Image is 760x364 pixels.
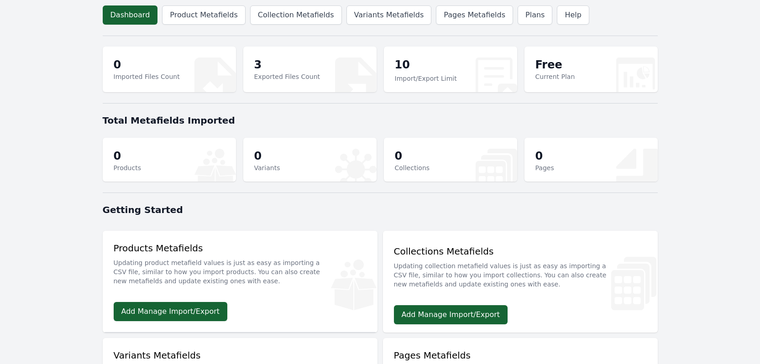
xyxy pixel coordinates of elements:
a: Add Manage Import/Export [394,305,508,324]
a: Help [557,5,589,25]
p: Variants [254,163,280,172]
p: 10 [395,57,457,74]
p: Products [114,163,141,172]
p: Pages [535,163,554,172]
p: Imported Files Count [114,72,180,81]
div: Products Metafields [114,242,367,291]
a: Collection Metafields [250,5,342,25]
a: Product Metafields [162,5,245,25]
p: Exported Files Count [254,72,320,81]
p: 0 [114,57,180,72]
p: Updating collection metafield values is just as easy as importing a CSV file, similar to how you ... [394,258,647,289]
a: Plans [518,5,552,25]
p: Free [535,57,575,72]
p: Collections [395,163,430,172]
p: 0 [254,149,280,163]
p: 3 [254,57,320,72]
a: Dashboard [103,5,158,25]
h1: Getting Started [103,203,658,216]
div: Collections Metafields [394,245,647,294]
p: Current Plan [535,72,575,81]
p: 0 [535,149,554,163]
p: 0 [114,149,141,163]
p: Import/Export Limit [395,74,457,83]
a: Variants Metafields [346,5,432,25]
p: Updating product metafield values is just as easy as importing a CSV file, similar to how you imp... [114,255,367,286]
p: 0 [395,149,430,163]
h1: Total Metafields Imported [103,114,658,127]
a: Add Manage Import/Export [114,302,228,321]
a: Pages Metafields [436,5,513,25]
